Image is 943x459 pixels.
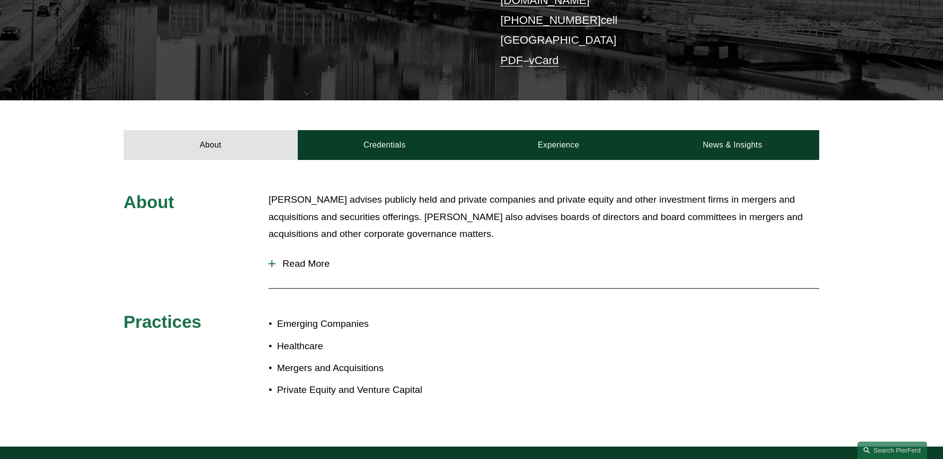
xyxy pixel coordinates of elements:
[275,258,819,269] span: Read More
[268,251,819,277] button: Read More
[472,130,646,160] a: Experience
[298,130,472,160] a: Credentials
[124,312,202,331] span: Practices
[277,360,471,377] p: Mergers and Acquisitions
[124,192,174,212] span: About
[501,54,523,67] a: PDF
[529,54,559,67] a: vCard
[124,130,298,160] a: About
[857,442,927,459] a: Search this site
[645,130,819,160] a: News & Insights
[277,382,471,399] p: Private Equity and Venture Capital
[501,14,601,26] a: [PHONE_NUMBER]
[277,338,471,355] p: Healthcare
[268,191,819,243] p: [PERSON_NAME] advises publicly held and private companies and private equity and other investment...
[277,315,471,333] p: Emerging Companies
